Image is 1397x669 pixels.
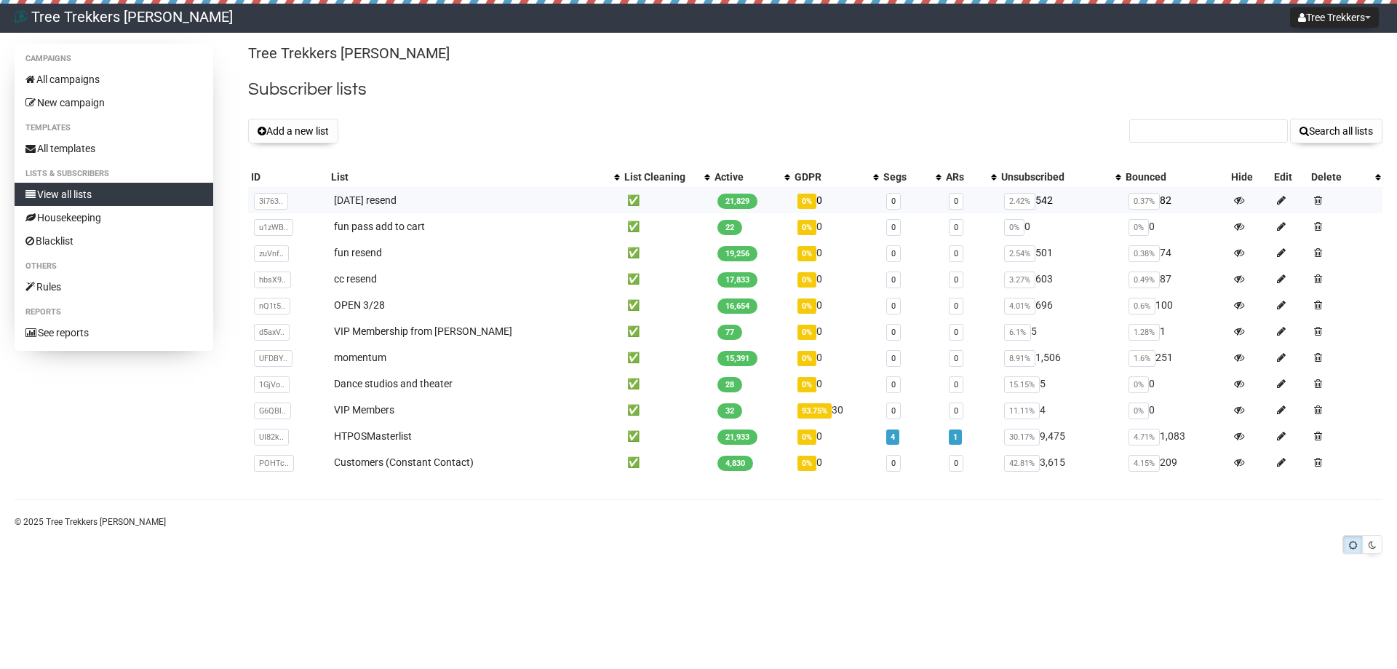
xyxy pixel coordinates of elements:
div: Bounced [1126,170,1225,184]
span: 0% [797,272,816,288]
span: zuVnf.. [254,245,289,262]
td: 0 [792,449,880,475]
div: ID [251,170,325,184]
th: Segs: No sort applied, activate to apply an ascending sort [880,167,943,187]
td: ✅ [621,397,712,423]
td: 251 [1123,344,1228,371]
button: Tree Trekkers [1290,7,1379,28]
a: 0 [954,328,958,337]
a: See reports [15,321,213,344]
a: HTPOSMasterlist [334,430,412,442]
td: 0 [792,240,880,266]
td: ✅ [621,240,712,266]
span: 8.91% [1004,350,1035,367]
div: List Cleaning [624,170,697,184]
span: 4.15% [1129,455,1160,472]
td: 100 [1123,292,1228,318]
span: 4.01% [1004,298,1035,314]
div: Segs [883,170,928,184]
a: 0 [954,249,958,258]
span: 3.27% [1004,272,1035,288]
img: 78.png [15,10,28,23]
th: Bounced: No sort applied, sorting is disabled [1123,167,1228,187]
span: 0% [797,194,816,209]
span: hbsX9.. [254,272,291,288]
a: [DATE] resend [334,194,397,206]
span: 3i763.. [254,193,288,210]
td: 1 [1123,318,1228,344]
span: 0% [797,351,816,366]
td: 1,083 [1123,423,1228,449]
span: 0% [797,377,816,392]
div: Active [715,170,777,184]
a: Housekeeping [15,206,213,229]
a: Customers (Constant Contact) [334,456,474,468]
span: G6QBl.. [254,403,291,419]
th: Unsubscribed: No sort applied, activate to apply an ascending sort [998,167,1123,187]
li: Others [15,258,213,275]
span: 0% [1129,376,1149,393]
td: ✅ [621,423,712,449]
div: ARs [946,170,984,184]
td: 0 [792,213,880,240]
td: ✅ [621,213,712,240]
th: List Cleaning: No sort applied, activate to apply an ascending sort [621,167,712,187]
div: Unsubscribed [1001,170,1108,184]
th: Delete: No sort applied, activate to apply an ascending sort [1308,167,1382,187]
span: 6.1% [1004,324,1031,341]
td: ✅ [621,371,712,397]
a: 0 [891,223,896,232]
span: 77 [717,325,742,340]
td: 209 [1123,449,1228,475]
span: 30.17% [1004,429,1040,446]
span: UFDBY.. [254,350,292,367]
span: 93.75% [797,403,832,419]
span: 0% [797,220,816,235]
span: 16,654 [717,298,757,314]
a: 1 [953,432,958,442]
td: ✅ [621,292,712,318]
a: 0 [954,197,958,206]
th: GDPR: No sort applied, activate to apply an ascending sort [792,167,880,187]
span: POHTc.. [254,455,294,472]
span: 0% [1004,219,1024,236]
a: 0 [954,275,958,285]
span: 4.71% [1129,429,1160,446]
th: Edit: No sort applied, sorting is disabled [1271,167,1308,187]
li: Campaigns [15,50,213,68]
a: 0 [891,275,896,285]
span: 0% [1129,219,1149,236]
a: 0 [891,406,896,416]
a: Dance studios and theater [334,378,453,389]
a: momentum [334,352,386,363]
th: ARs: No sort applied, activate to apply an ascending sort [943,167,998,187]
td: 0 [998,213,1123,240]
a: Blacklist [15,229,213,253]
td: 0 [792,187,880,213]
span: 1.28% [1129,324,1160,341]
td: 74 [1123,240,1228,266]
th: ID: No sort applied, sorting is disabled [248,167,328,187]
th: List: No sort applied, activate to apply an ascending sort [328,167,621,187]
span: 0% [797,246,816,261]
td: 4 [998,397,1123,423]
td: 603 [998,266,1123,292]
a: 0 [954,459,958,468]
a: cc resend [334,273,377,285]
a: Rules [15,275,213,298]
span: 11.11% [1004,403,1040,419]
td: 82 [1123,187,1228,213]
td: 3,615 [998,449,1123,475]
span: 0.38% [1129,245,1160,262]
span: nQ1t5.. [254,298,290,314]
li: Reports [15,304,213,321]
span: 19,256 [717,246,757,261]
a: 0 [891,459,896,468]
td: 0 [792,344,880,371]
a: 0 [891,301,896,311]
a: VIP Membership from [PERSON_NAME] [334,325,512,337]
span: 1.6% [1129,350,1155,367]
a: fun resend [334,247,382,258]
span: 0% [797,325,816,340]
td: 0 [792,423,880,449]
